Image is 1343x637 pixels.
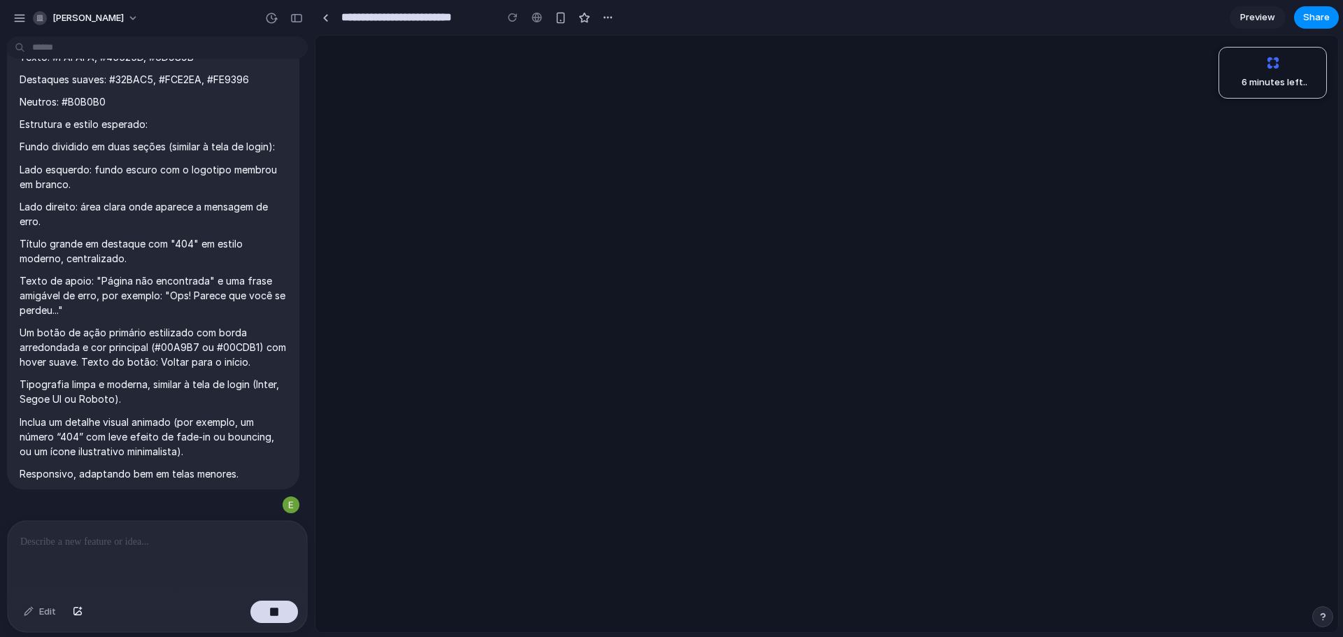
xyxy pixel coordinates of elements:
a: Preview [1230,6,1286,29]
p: Um botão de ação primário estilizado com borda arredondada e cor principal (#00A9B7 ou #00CDB1) c... [20,325,287,369]
button: [PERSON_NAME] [27,7,145,29]
span: 6 minutes left .. [1231,76,1307,90]
p: Destaques suaves: #32BAC5, #FCE2EA, #FE9396 [20,72,287,87]
p: Responsivo, adaptando bem em telas menores. [20,466,287,481]
p: Neutros: #B0B0B0 [20,94,287,109]
span: Share [1303,10,1330,24]
p: Estrutura e estilo esperado: [20,117,287,131]
p: Título grande em destaque com "404" em estilo moderno, centralizado. [20,236,287,266]
span: [PERSON_NAME] [52,11,124,25]
p: Texto de apoio: "Página não encontrada" e uma frase amigável de erro, por exemplo: "Ops! Parece q... [20,273,287,317]
p: Lado direito: área clara onde aparece a mensagem de erro. [20,199,287,229]
p: Lado esquerdo: fundo escuro com o logotipo membrou em branco. [20,162,287,192]
span: Preview [1240,10,1275,24]
p: Tipografia limpa e moderna, similar à tela de login (Inter, Segoe UI ou Roboto). [20,377,287,406]
button: Share [1294,6,1339,29]
p: Fundo dividido em duas seções (similar à tela de login): [20,139,287,154]
p: Inclua um detalhe visual animado (por exemplo, um número “404” com leve efeito de fade-in ou boun... [20,415,287,459]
